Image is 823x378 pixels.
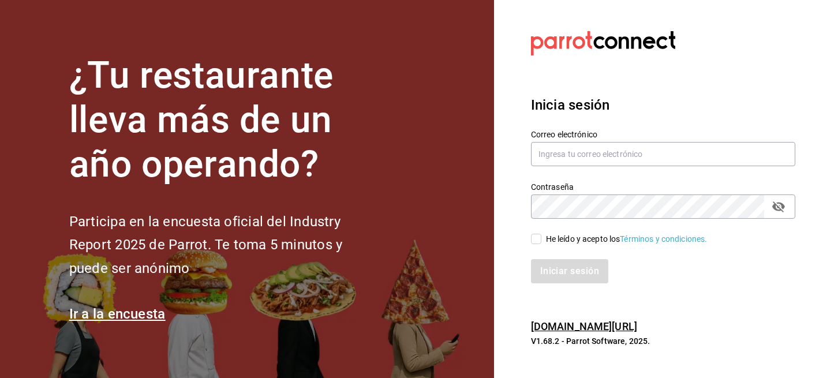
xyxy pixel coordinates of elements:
[69,54,381,186] h1: ¿Tu restaurante lleva más de un año operando?
[531,95,795,115] h3: Inicia sesión
[531,130,795,139] label: Correo electrónico
[531,335,795,347] p: V1.68.2 - Parrot Software, 2025.
[69,306,166,322] a: Ir a la encuesta
[531,320,637,332] a: [DOMAIN_NAME][URL]
[69,210,381,280] h2: Participa en la encuesta oficial del Industry Report 2025 de Parrot. Te toma 5 minutos y puede se...
[769,197,788,216] button: passwordField
[620,234,707,244] a: Términos y condiciones.
[531,183,795,191] label: Contraseña
[531,142,795,166] input: Ingresa tu correo electrónico
[546,233,708,245] div: He leído y acepto los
